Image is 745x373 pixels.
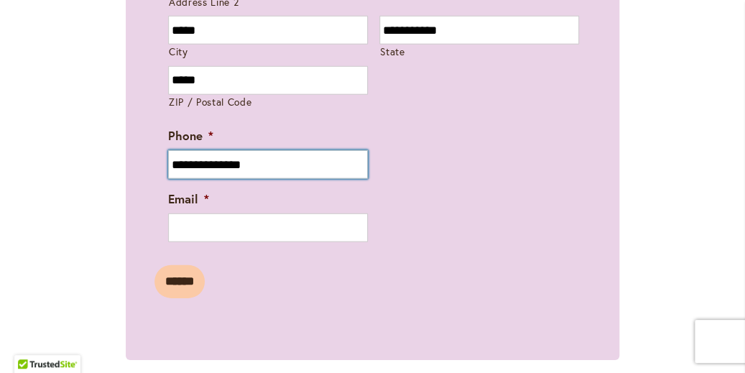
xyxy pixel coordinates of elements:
label: State [380,45,579,59]
label: ZIP / Postal Code [169,96,368,109]
label: City [169,45,368,59]
label: Phone [168,128,213,144]
label: Email [168,191,209,207]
